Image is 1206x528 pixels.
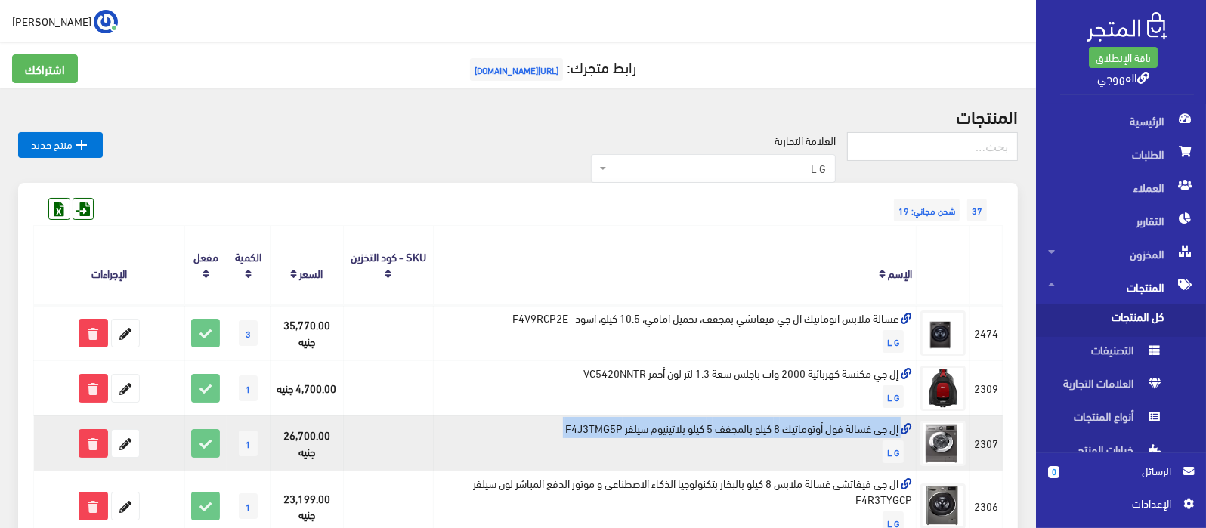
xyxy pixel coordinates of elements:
a: العملاء [1036,171,1206,204]
a: التصنيفات [1036,337,1206,370]
span: 0 [1048,466,1059,478]
a: الكمية [235,245,261,267]
span: اﻹعدادات [1060,495,1170,511]
span: L G [591,154,836,183]
span: 1 [239,375,258,401]
a: السعر [299,262,323,283]
span: العملاء [1048,171,1194,204]
td: 2474 [970,305,1003,360]
td: 4,700.00 جنيه [271,360,344,415]
span: الرسائل [1071,462,1171,479]
span: 3 [239,320,258,346]
a: ... [PERSON_NAME] [12,9,118,33]
td: 2309 [970,360,1003,415]
a: الطلبات [1036,137,1206,171]
span: 1 [239,493,258,519]
a: التقارير [1036,204,1206,237]
span: كل المنتجات [1048,304,1163,337]
a: المنتجات [1036,270,1206,304]
label: العلامة التجارية [775,132,836,149]
h2: المنتجات [18,106,1018,125]
a: اﻹعدادات [1048,495,1194,519]
span: 1 [239,431,258,456]
td: غسالة ملابس اتوماتيك ال جي فيفاتشي بمجفف، تحميل امامي، 10.5 كيلو، اسود- F4V9RCP2E [433,305,917,360]
span: المخزون [1048,237,1194,270]
span: [URL][DOMAIN_NAME] [470,58,563,81]
span: المنتجات [1048,270,1194,304]
a: الرئيسية [1036,104,1206,137]
td: 35,770.00 جنيه [271,305,344,360]
span: L G [883,385,904,408]
a: اشتراكك [12,54,78,83]
img: al-gy-ghsal-fol-aotomatyk-8-kylo-balmgff-5-kylo-blatynyom-sylfr-f4j3tmg5p.png [920,421,966,466]
img: ghsal-mlabs-atomatyk-al-gy-fyfatshy-bmgff-thmyl-amamy-105-kylo-asod-f4v9rcp2e.png [920,310,966,356]
a: باقة الإنطلاق [1089,47,1158,68]
span: 37 [967,199,987,221]
a: العلامات التجارية [1036,370,1206,403]
i:  [73,136,91,154]
a: المخزون [1036,237,1206,270]
span: L G [883,440,904,463]
iframe: Drift Widget Chat Controller [18,425,76,482]
span: L G [610,161,826,176]
span: الطلبات [1048,137,1194,171]
a: أنواع المنتجات [1036,403,1206,437]
a: القهوجي [1097,66,1149,88]
th: الإجراءات [34,226,185,305]
span: [PERSON_NAME] [12,11,91,30]
img: . [1087,12,1167,42]
span: الرئيسية [1048,104,1194,137]
a: منتج جديد [18,132,103,158]
a: 0 الرسائل [1048,462,1194,495]
a: كل المنتجات [1036,304,1206,337]
td: 26,700.00 جنيه [271,415,344,471]
span: أنواع المنتجات [1048,403,1163,437]
span: العلامات التجارية [1048,370,1163,403]
span: شحن مجاني: 19 [894,199,960,221]
img: al-gy-mkns-khrbayy-2000-oat-bagls-saa-13-ltr-lon-ahmr-vc5420nntr.png [920,366,966,411]
td: إل جي غسالة فول أوتوماتيك 8 كيلو بالمجفف 5 كيلو بلاتينيوم سيلفر F4J3TMG5P [433,415,917,471]
input: بحث... [847,132,1018,161]
span: L G [883,330,904,353]
td: إل جي مكنسة كهربائية 2000 وات باجلس سعة 1.3 لتر لون أحمر VC5420NNTR [433,360,917,415]
a: مفعل [193,245,218,267]
a: رابط متجرك:[URL][DOMAIN_NAME] [466,52,636,80]
span: التقارير [1048,204,1194,237]
span: خيارات المنتج [1048,437,1163,470]
a: خيارات المنتج [1036,437,1206,470]
img: ... [94,10,118,34]
a: SKU - كود التخزين [351,245,426,267]
a: الإسم [888,262,912,283]
td: 2307 [970,415,1003,471]
span: التصنيفات [1048,337,1163,370]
